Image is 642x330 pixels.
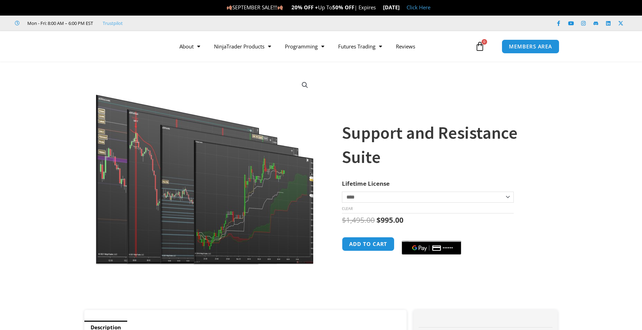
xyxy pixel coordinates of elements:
[299,79,311,91] a: View full-screen image gallery
[482,39,487,45] span: 0
[502,39,559,54] a: MEMBERS AREA
[376,215,403,225] bdi: 995.00
[509,44,552,49] span: MEMBERS AREA
[342,215,346,225] span: $
[226,4,383,11] span: SEPTEMBER SALE!!! Up To | Expires
[73,34,148,59] img: LogoAI | Affordable Indicators – NinjaTrader
[465,36,495,56] a: 0
[331,38,389,54] a: Futures Trading
[227,5,232,10] img: 🍂
[443,246,453,250] text: ••••••
[26,19,93,27] span: Mon - Fri: 8:00 AM – 6:00 PM EST
[173,38,473,54] nav: Menu
[402,241,461,255] button: Buy with GPay
[278,5,283,10] img: 🍂
[400,236,463,237] iframe: Secure payment input frame
[389,38,422,54] a: Reviews
[94,74,316,265] img: Support and Resistance Suite 1
[342,121,544,169] h1: Support and Resistance Suite
[342,215,375,225] bdi: 1,495.00
[103,19,123,27] a: Trustpilot
[278,38,331,54] a: Programming
[407,4,430,11] a: Click Here
[207,38,278,54] a: NinjaTrader Products
[342,180,390,187] label: Lifetime License
[291,4,318,11] strong: 20% OFF +
[383,4,400,11] strong: [DATE]
[342,206,353,211] a: Clear options
[173,38,207,54] a: About
[376,215,381,225] span: $
[342,237,394,251] button: Add to cart
[332,4,354,11] strong: 50% OFF
[376,5,381,10] img: ⌛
